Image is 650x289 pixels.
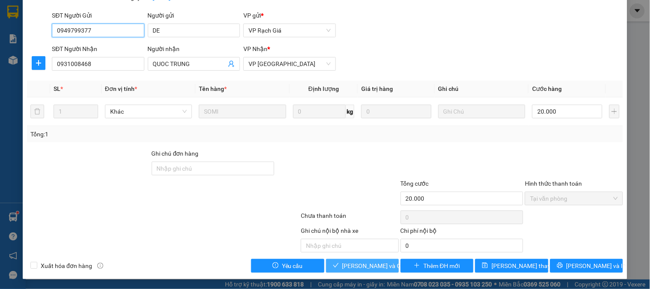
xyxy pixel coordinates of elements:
[282,261,303,271] span: Yêu cầu
[32,60,45,66] span: plus
[482,262,488,269] span: save
[249,57,330,70] span: VP Hà Tiên
[30,129,252,139] div: Tổng: 1
[309,85,339,92] span: Định lượng
[52,44,144,54] div: SĐT Người Nhận
[333,262,339,269] span: check
[52,11,144,20] div: SĐT Người Gửi
[30,105,44,118] button: delete
[243,45,267,52] span: VP Nhận
[273,262,279,269] span: exclamation-circle
[326,259,399,273] button: check[PERSON_NAME] và Giao hàng
[491,261,560,271] span: [PERSON_NAME] thay đổi
[566,261,626,271] span: [PERSON_NAME] và In
[97,263,103,269] span: info-circle
[401,180,429,187] span: Tổng cước
[414,262,420,269] span: plus
[32,56,45,70] button: plus
[435,81,529,97] th: Ghi chú
[199,105,286,118] input: VD: Bàn, Ghế
[532,85,562,92] span: Cước hàng
[301,226,398,239] div: Ghi chú nội bộ nhà xe
[105,85,137,92] span: Đơn vị tính
[361,105,431,118] input: 0
[438,105,525,118] input: Ghi Chú
[346,105,354,118] span: kg
[401,226,524,239] div: Chi phí nội bộ
[530,192,617,205] span: Tại văn phòng
[423,261,460,271] span: Thêm ĐH mới
[148,44,240,54] div: Người nhận
[475,259,548,273] button: save[PERSON_NAME] thay đổi
[301,239,398,253] input: Nhập ghi chú
[37,261,96,271] span: Xuất hóa đơn hàng
[361,85,393,92] span: Giá trị hàng
[152,150,199,157] label: Ghi chú đơn hàng
[148,11,240,20] div: Người gửi
[251,259,324,273] button: exclamation-circleYêu cầu
[228,60,235,67] span: user-add
[300,211,399,226] div: Chưa thanh toán
[110,105,187,118] span: Khác
[550,259,623,273] button: printer[PERSON_NAME] và In
[243,11,335,20] div: VP gửi
[525,180,582,187] label: Hình thức thanh toán
[152,162,275,175] input: Ghi chú đơn hàng
[557,262,563,269] span: printer
[342,261,425,271] span: [PERSON_NAME] và Giao hàng
[249,24,330,37] span: VP Rạch Giá
[401,259,473,273] button: plusThêm ĐH mới
[54,85,60,92] span: SL
[609,105,620,118] button: plus
[199,85,227,92] span: Tên hàng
